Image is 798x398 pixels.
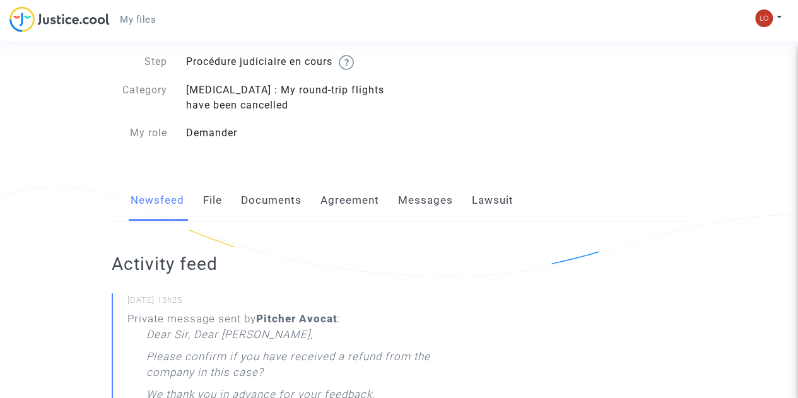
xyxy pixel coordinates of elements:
div: Category [102,83,177,113]
img: help.svg [339,55,354,70]
p: Please confirm if you have received a refund from the company in this case? [146,349,457,387]
b: Pitcher Avocat [256,312,337,325]
a: Documents [241,180,302,221]
div: Procédure judiciaire en cours [177,54,399,70]
div: Demander [177,126,399,141]
img: jc-logo.svg [9,6,110,32]
a: File [203,180,222,221]
a: My files [110,10,166,29]
small: [DATE] 15h25 [127,295,457,311]
div: [MEDICAL_DATA] : My round-trip flights have been cancelled [177,83,399,113]
span: My files [120,14,156,25]
p: Dear Sir, Dear [PERSON_NAME], [146,327,313,349]
a: Agreement [320,180,379,221]
div: My role [102,126,177,141]
img: de7091f2c3b2d9cfa7d29b2772ee27fe [755,9,773,27]
a: Lawsuit [472,180,513,221]
div: Step [102,54,177,70]
h2: Activity feed [112,253,457,275]
a: Newsfeed [131,180,184,221]
a: Messages [398,180,453,221]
